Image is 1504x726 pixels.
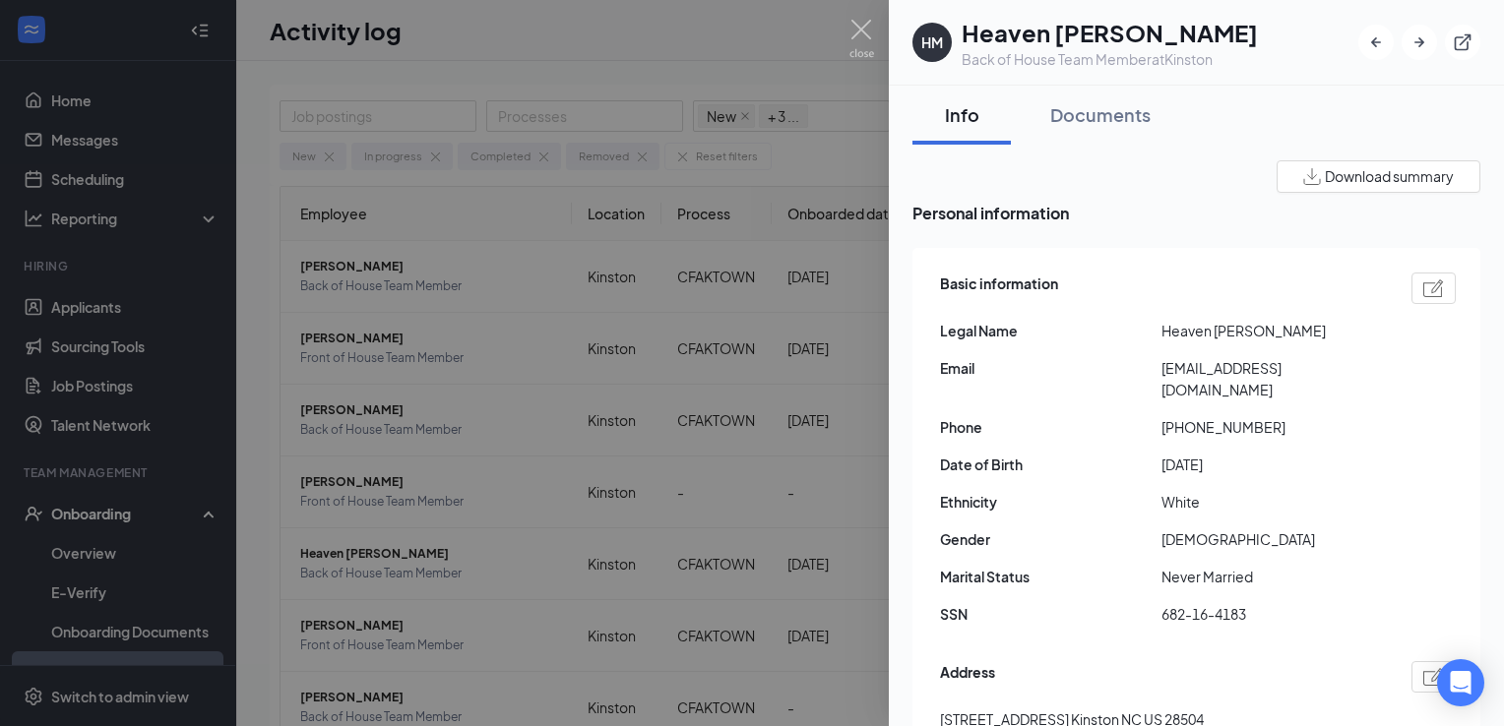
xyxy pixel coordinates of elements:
span: White [1161,491,1383,513]
span: Date of Birth [940,454,1161,475]
span: Ethnicity [940,491,1161,513]
button: ExternalLink [1445,25,1480,60]
svg: ExternalLink [1453,32,1473,52]
button: ArrowLeftNew [1358,25,1394,60]
div: Open Intercom Messenger [1437,659,1484,706]
span: [EMAIL_ADDRESS][DOMAIN_NAME] [1161,357,1383,400]
div: Back of House Team Member at Kinston [962,49,1258,69]
div: Documents [1050,102,1151,127]
span: Phone [940,416,1161,438]
span: 682-16-4183 [1161,603,1383,625]
div: HM [921,32,943,52]
span: Basic information [940,272,1058,304]
button: Download summary [1277,160,1480,193]
svg: ArrowLeftNew [1366,32,1386,52]
span: [DEMOGRAPHIC_DATA] [1161,528,1383,550]
button: ArrowRight [1402,25,1437,60]
h1: Heaven [PERSON_NAME] [962,16,1258,49]
span: Heaven [PERSON_NAME] [1161,320,1383,341]
span: Personal information [912,201,1480,225]
span: Download summary [1325,166,1454,187]
span: [PHONE_NUMBER] [1161,416,1383,438]
div: Info [932,102,991,127]
span: Gender [940,528,1161,550]
span: Marital Status [940,566,1161,587]
span: Address [940,661,995,693]
span: SSN [940,603,1161,625]
span: Never Married [1161,566,1383,587]
span: [DATE] [1161,454,1383,475]
span: Email [940,357,1161,379]
svg: ArrowRight [1410,32,1429,52]
span: Legal Name [940,320,1161,341]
